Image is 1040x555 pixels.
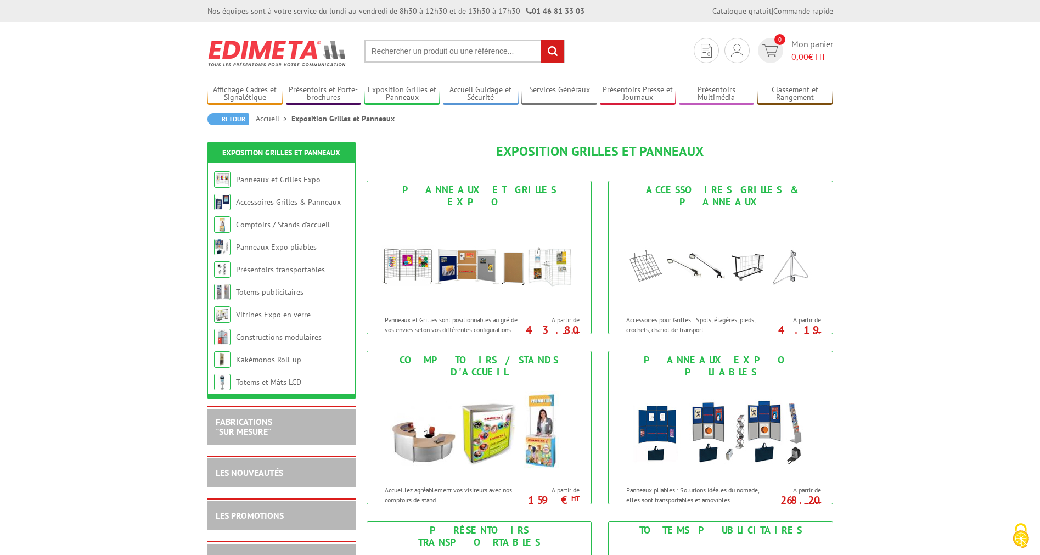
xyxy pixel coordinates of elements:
[236,197,341,207] a: Accessoires Grilles & Panneaux
[214,306,231,323] img: Vitrines Expo en verre
[443,85,519,103] a: Accueil Guidage et Sécurité
[214,194,231,210] img: Accessoires Grilles & Panneaux
[214,171,231,188] img: Panneaux et Grilles Expo
[765,316,821,324] span: A partir de
[214,374,231,390] img: Totems et Mâts LCD
[1002,518,1040,555] button: Cookies (fenêtre modale)
[1007,522,1035,550] img: Cookies (fenêtre modale)
[679,85,755,103] a: Présentoirs Multimédia
[214,239,231,255] img: Panneaux Expo pliables
[236,287,303,297] a: Totems publicitaires
[236,355,301,365] a: Kakémonos Roll-up
[256,114,291,124] a: Accueil
[367,181,592,334] a: Panneaux et Grilles Expo Panneaux et Grilles Expo Panneaux et Grilles sont positionnables au gré ...
[571,330,580,339] sup: HT
[236,332,322,342] a: Constructions modulaires
[757,85,833,103] a: Classement et Rangement
[367,351,592,504] a: Comptoirs / Stands d'accueil Comptoirs / Stands d'accueil Accueillez agréablement vos visiteurs a...
[214,284,231,300] img: Totems publicitaires
[385,485,521,504] p: Accueillez agréablement vos visiteurs avec nos comptoirs de stand.
[207,113,249,125] a: Retour
[216,510,284,521] a: LES PROMOTIONS
[791,38,833,63] span: Mon panier
[619,211,822,310] img: Accessoires Grilles & Panneaux
[518,497,580,503] p: 159 €
[236,220,330,229] a: Comptoirs / Stands d'accueil
[765,486,821,495] span: A partir de
[600,85,676,103] a: Présentoirs Presse et Journaux
[813,330,821,339] sup: HT
[236,242,317,252] a: Panneaux Expo pliables
[524,486,580,495] span: A partir de
[214,351,231,368] img: Kakémonos Roll-up
[791,51,808,62] span: 0,00
[216,467,283,478] a: LES NOUVEAUTÉS
[518,327,580,340] p: 43.80 €
[214,329,231,345] img: Constructions modulaires
[526,6,584,16] strong: 01 46 81 33 03
[701,44,712,58] img: devis rapide
[222,148,340,158] a: Exposition Grilles et Panneaux
[760,497,821,510] p: 268.20 €
[364,40,565,63] input: Rechercher un produit ou une référence...
[236,377,301,387] a: Totems et Mâts LCD
[626,315,762,334] p: Accessoires pour Grilles : Spots, étagères, pieds, crochets, chariot de transport
[207,5,584,16] div: Nos équipes sont à votre service du lundi au vendredi de 8h30 à 12h30 et de 13h30 à 17h30
[378,381,581,480] img: Comptoirs / Stands d'accueil
[731,44,743,57] img: devis rapide
[521,85,597,103] a: Services Généraux
[611,184,830,208] div: Accessoires Grilles & Panneaux
[619,381,822,480] img: Panneaux Expo pliables
[364,85,440,103] a: Exposition Grilles et Panneaux
[216,416,272,437] a: FABRICATIONS"Sur Mesure"
[571,494,580,503] sup: HT
[524,316,580,324] span: A partir de
[760,327,821,340] p: 4.19 €
[385,315,521,334] p: Panneaux et Grilles sont positionnables au gré de vos envies selon vos différentes configurations.
[378,211,581,310] img: Panneaux et Grilles Expo
[370,524,588,548] div: Présentoirs transportables
[611,354,830,378] div: Panneaux Expo pliables
[773,6,833,16] a: Commande rapide
[791,51,833,63] span: € HT
[712,6,772,16] a: Catalogue gratuit
[762,44,778,57] img: devis rapide
[291,113,395,124] li: Exposition Grilles et Panneaux
[367,144,833,159] h1: Exposition Grilles et Panneaux
[608,351,833,504] a: Panneaux Expo pliables Panneaux Expo pliables Panneaux pliables : Solutions idéales du nomade, el...
[214,261,231,278] img: Présentoirs transportables
[774,34,785,45] span: 0
[755,38,833,63] a: devis rapide 0 Mon panier 0,00€ HT
[608,181,833,334] a: Accessoires Grilles & Panneaux Accessoires Grilles & Panneaux Accessoires pour Grilles : Spots, é...
[207,85,283,103] a: Affichage Cadres et Signalétique
[370,184,588,208] div: Panneaux et Grilles Expo
[207,33,347,74] img: Edimeta
[236,175,321,184] a: Panneaux et Grilles Expo
[286,85,362,103] a: Présentoirs et Porte-brochures
[611,524,830,536] div: Totems publicitaires
[541,40,564,63] input: rechercher
[626,485,762,504] p: Panneaux pliables : Solutions idéales du nomade, elles sont transportables et amovibles.
[712,5,833,16] div: |
[236,265,325,274] a: Présentoirs transportables
[236,310,311,319] a: Vitrines Expo en verre
[370,354,588,378] div: Comptoirs / Stands d'accueil
[214,216,231,233] img: Comptoirs / Stands d'accueil
[813,500,821,509] sup: HT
